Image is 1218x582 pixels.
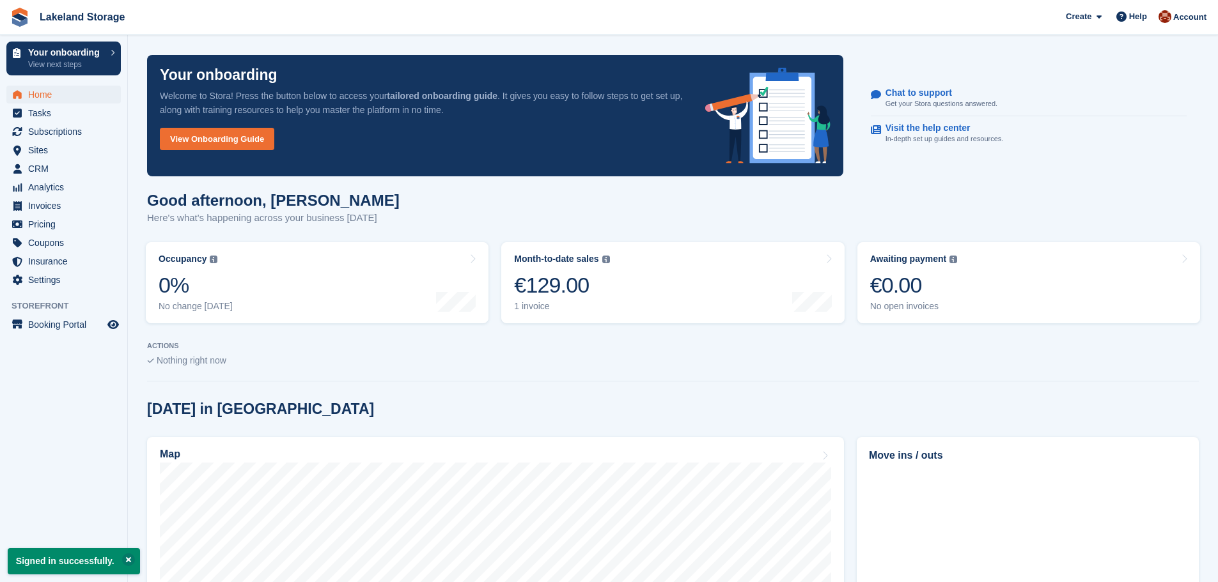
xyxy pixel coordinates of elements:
[387,91,497,101] strong: tailored onboarding guide
[1159,10,1171,23] img: Cillian Geraghty
[886,88,987,98] p: Chat to support
[160,448,180,460] h2: Map
[147,342,1199,350] p: ACTIONS
[6,271,121,289] a: menu
[6,252,121,270] a: menu
[28,215,105,233] span: Pricing
[28,48,104,57] p: Your onboarding
[147,192,400,209] h1: Good afternoon, [PERSON_NAME]
[886,134,1004,144] p: In-depth set up guides and resources.
[157,355,226,365] span: Nothing right now
[886,123,994,134] p: Visit the help center
[28,123,105,141] span: Subscriptions
[501,242,844,323] a: Month-to-date sales €129.00 1 invoice
[6,215,121,233] a: menu
[210,256,217,263] img: icon-info-grey-7440780725fd019a000dd9b08b2336e03edf1995a4989e88bcd33f0948082b44.svg
[705,68,831,164] img: onboarding-info-6c161a55d2c0e0a8cae90662b2fe09162a5109e8cc188191df67fb4f79e88e88.svg
[602,256,610,263] img: icon-info-grey-7440780725fd019a000dd9b08b2336e03edf1995a4989e88bcd33f0948082b44.svg
[870,272,958,298] div: €0.00
[6,160,121,178] a: menu
[6,86,121,103] a: menu
[6,197,121,215] a: menu
[28,59,104,70] p: View next steps
[28,234,105,252] span: Coupons
[28,178,105,196] span: Analytics
[1129,10,1147,23] span: Help
[871,81,1187,116] a: Chat to support Get your Stora questions answered.
[160,89,685,117] p: Welcome to Stora! Press the button below to access your . It gives you easy to follow steps to ge...
[159,272,233,298] div: 0%
[870,254,947,264] div: Awaiting payment
[886,98,997,109] p: Get your Stora questions answered.
[6,123,121,141] a: menu
[146,242,488,323] a: Occupancy 0% No change [DATE]
[10,8,29,27] img: stora-icon-8386f47178a22dfd0bd8f6a31ec36ba5ce8667c1dd55bd0f319d3a0aa187defe.svg
[514,272,609,298] div: €129.00
[28,252,105,270] span: Insurance
[6,178,121,196] a: menu
[28,271,105,289] span: Settings
[160,128,274,150] a: View Onboarding Guide
[8,548,140,574] p: Signed in successfully.
[1066,10,1091,23] span: Create
[159,301,233,312] div: No change [DATE]
[160,68,277,82] p: Your onboarding
[6,141,121,159] a: menu
[6,104,121,122] a: menu
[869,448,1187,463] h2: Move ins / outs
[28,160,105,178] span: CRM
[147,401,374,418] h2: [DATE] in [GEOGRAPHIC_DATA]
[514,254,598,264] div: Month-to-date sales
[28,316,105,333] span: Booking Portal
[147,211,400,226] p: Here's what's happening across your business [DATE]
[28,197,105,215] span: Invoices
[6,42,121,75] a: Your onboarding View next steps
[6,234,121,252] a: menu
[871,116,1187,151] a: Visit the help center In-depth set up guides and resources.
[870,301,958,312] div: No open invoices
[28,141,105,159] span: Sites
[6,316,121,333] a: menu
[1173,11,1206,24] span: Account
[514,301,609,312] div: 1 invoice
[28,104,105,122] span: Tasks
[857,242,1200,323] a: Awaiting payment €0.00 No open invoices
[35,6,130,27] a: Lakeland Storage
[147,358,154,364] img: blank_slate_check_icon-ba018cac091ee9be17c0a81a6c232d5eb81de652e7a59be601be346b1b6ddf79.svg
[12,300,127,312] span: Storefront
[949,256,957,263] img: icon-info-grey-7440780725fd019a000dd9b08b2336e03edf1995a4989e88bcd33f0948082b44.svg
[105,317,121,332] a: Preview store
[159,254,207,264] div: Occupancy
[28,86,105,103] span: Home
